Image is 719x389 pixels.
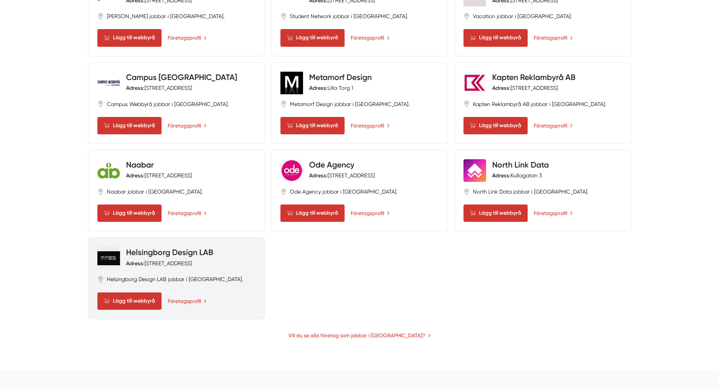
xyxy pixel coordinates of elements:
: Lägg till webbyrå [463,204,528,222]
: Lägg till webbyrå [97,117,162,134]
img: Metamorf Design logotyp [280,72,303,94]
a: Företagsprofil [351,121,390,130]
span: Kapten Reklambyrå AB jobbar i [GEOGRAPHIC_DATA]. [473,100,606,108]
div: [STREET_ADDRESS] [126,172,192,179]
svg: Pin / Karta [97,101,104,107]
a: Företagsprofil [534,34,573,42]
strong: Adress: [126,260,145,267]
svg: Pin / Karta [280,101,287,107]
span: Helsingborg Design LAB jobbar i [GEOGRAPHIC_DATA]. [107,275,243,283]
span: North Link Data jobbar i [GEOGRAPHIC_DATA]. [473,188,588,195]
span: Vacation jobbar i [GEOGRAPHIC_DATA]. [473,12,572,20]
strong: Adress: [309,172,328,179]
span: Naabar jobbar i [GEOGRAPHIC_DATA]. [107,188,203,195]
: Lägg till webbyrå [280,117,345,134]
a: Företagsprofil [351,209,390,217]
svg: Pin / Karta [97,276,104,283]
a: Företagsprofil [168,121,207,130]
a: Företagsprofil [168,209,207,217]
a: Metamorf Design [309,72,372,82]
svg: Pin / Karta [463,101,470,107]
div: [STREET_ADDRESS] [126,260,192,267]
img: Campus Webbyrå logotyp [97,72,120,94]
div: Lilla Torg 1 [309,84,353,92]
: Lägg till webbyrå [280,204,345,222]
strong: Adress: [492,85,511,91]
img: North Link Data logotyp [463,159,486,182]
: Lägg till webbyrå [463,117,528,134]
: Lägg till webbyrå [97,29,162,46]
a: Naabar [126,160,154,169]
a: Företagsprofil [168,297,207,305]
a: Ode Agency [309,160,354,169]
: Lägg till webbyrå [97,204,162,222]
: Lägg till webbyrå [97,292,162,310]
strong: Adress: [492,172,511,179]
: Lägg till webbyrå [280,29,345,46]
div: [STREET_ADDRESS] [309,172,375,179]
strong: Adress: [126,172,145,179]
a: Företagsprofil [168,34,207,42]
svg: Pin / Karta [280,189,287,195]
img: Naabar logotyp [97,159,120,182]
svg: Pin / Karta [97,13,104,20]
a: Kapten Reklambyrå AB [492,72,576,82]
: Lägg till webbyrå [463,29,528,46]
svg: Pin / Karta [463,13,470,20]
div: [STREET_ADDRESS] [492,84,558,92]
a: Företagsprofil [351,34,390,42]
a: North Link Data [492,160,549,169]
span: [PERSON_NAME] jobbar i [GEOGRAPHIC_DATA]. [107,12,225,20]
img: Kapten Reklambyrå AB logotyp [463,72,486,93]
a: Helsingborg Design LAB [126,248,213,257]
a: Företagsprofil [534,121,573,130]
a: Campus [GEOGRAPHIC_DATA] [126,72,237,82]
div: [STREET_ADDRESS] [126,84,192,92]
strong: Adress: [126,85,145,91]
svg: Pin / Karta [97,189,104,195]
a: Företagsprofil [534,209,573,217]
svg: Pin / Karta [280,13,287,20]
strong: Adress: [309,85,328,91]
svg: Pin / Karta [463,189,470,195]
span: Ode Agency jobbar i [GEOGRAPHIC_DATA]. [290,188,397,195]
img: Ode Agency logotyp [280,159,303,182]
div: Kullagatan 3 [492,172,542,179]
img: Helsingborg Design LAB logotyp [97,251,120,265]
a: Vill du se alla företag som jobbar i [GEOGRAPHIC_DATA]? [288,331,431,340]
span: Metamorf Design jobbar i [GEOGRAPHIC_DATA]. [290,100,410,108]
span: Campus Webbyrå jobbar i [GEOGRAPHIC_DATA]. [107,100,229,108]
span: Student Network jobbar i [GEOGRAPHIC_DATA]. [290,12,408,20]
